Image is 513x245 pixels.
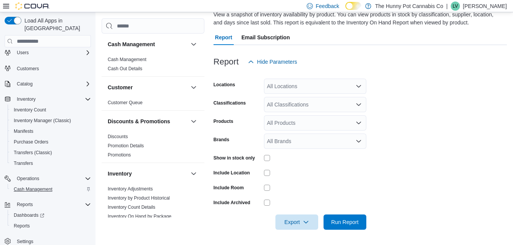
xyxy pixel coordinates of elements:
button: Operations [14,174,42,183]
span: Catalog [14,79,91,89]
h3: Discounts & Promotions [108,118,170,125]
button: Inventory [189,169,198,178]
span: Customers [17,66,39,72]
button: Open list of options [356,138,362,144]
button: Customers [2,63,94,74]
a: Inventory Count Details [108,205,155,210]
span: Cash Management [11,185,91,194]
a: Dashboards [11,211,47,220]
span: Report [215,30,232,45]
label: Locations [214,82,235,88]
a: Customers [14,64,42,73]
span: Manifests [11,127,91,136]
span: Transfers (Classic) [11,148,91,157]
button: Customer [189,83,198,92]
span: Cash Out Details [108,66,142,72]
span: Hide Parameters [257,58,297,66]
span: Inventory Count Details [108,204,155,210]
button: Inventory [2,94,94,105]
span: Inventory [14,95,91,104]
a: Transfers [11,159,36,168]
span: Inventory Manager (Classic) [11,116,91,125]
button: Export [275,214,318,230]
h3: Customer [108,84,133,91]
h3: Inventory [108,170,132,177]
a: Inventory by Product Historical [108,195,170,201]
h3: Report [214,57,239,66]
a: Inventory Adjustments [108,186,153,192]
button: Customer [108,84,188,91]
span: Cash Management [14,186,52,192]
input: Dark Mode [345,2,361,10]
a: Cash Management [11,185,55,194]
span: Inventory Manager (Classic) [14,118,71,124]
a: Cash Management [108,57,146,62]
button: Open list of options [356,120,362,126]
button: Discounts & Promotions [189,117,198,126]
span: Reports [17,201,33,208]
a: Discounts [108,134,128,139]
button: Catalog [14,79,36,89]
label: Include Room [214,185,244,191]
a: Dashboards [8,210,94,221]
span: Promotion Details [108,143,144,149]
a: Transfers (Classic) [11,148,55,157]
span: Purchase Orders [11,137,91,147]
span: Inventory On Hand by Package [108,213,172,219]
span: Feedback [316,2,339,10]
span: Transfers (Classic) [14,150,52,156]
span: Manifests [14,128,33,134]
button: Discounts & Promotions [108,118,188,125]
p: The Hunny Pot Cannabis Co [375,2,443,11]
a: Promotion Details [108,143,144,148]
div: Customer [102,98,204,110]
label: Include Archived [214,200,250,206]
button: Inventory Manager (Classic) [8,115,94,126]
span: LV [453,2,458,11]
span: Inventory [17,96,36,102]
span: Discounts [108,134,128,140]
button: Reports [14,200,36,209]
h3: Cash Management [108,40,155,48]
a: Inventory Manager (Classic) [11,116,74,125]
span: Customers [14,63,91,73]
a: Reports [11,221,33,230]
button: Transfers (Classic) [8,147,94,158]
button: Reports [2,199,94,210]
span: Reports [14,223,30,229]
p: | [446,2,448,11]
div: Laura Vale [451,2,460,11]
span: Customer Queue [108,100,142,106]
label: Brands [214,137,229,143]
span: Purchase Orders [14,139,49,145]
span: Reports [11,221,91,230]
div: Discounts & Promotions [102,132,204,163]
button: Catalog [2,79,94,89]
button: Cash Management [108,40,188,48]
span: Run Report [331,218,359,226]
span: Cash Management [108,56,146,63]
label: Classifications [214,100,246,106]
a: Purchase Orders [11,137,52,147]
button: Transfers [8,158,94,169]
span: Promotions [108,152,131,158]
button: Cash Management [8,184,94,195]
label: Show in stock only [214,155,255,161]
a: Customer Queue [108,100,142,105]
span: Load All Apps in [GEOGRAPHIC_DATA] [21,17,91,32]
button: Users [2,47,94,58]
span: Email Subscription [241,30,290,45]
button: Inventory [14,95,39,104]
span: Dashboards [14,212,44,218]
span: Settings [17,239,33,245]
button: Open list of options [356,83,362,89]
span: Users [14,48,91,57]
button: Open list of options [356,102,362,108]
a: Inventory On Hand by Package [108,214,172,219]
button: Users [14,48,32,57]
span: Export [280,214,314,230]
button: Inventory [108,170,188,177]
span: Transfers [14,160,33,166]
